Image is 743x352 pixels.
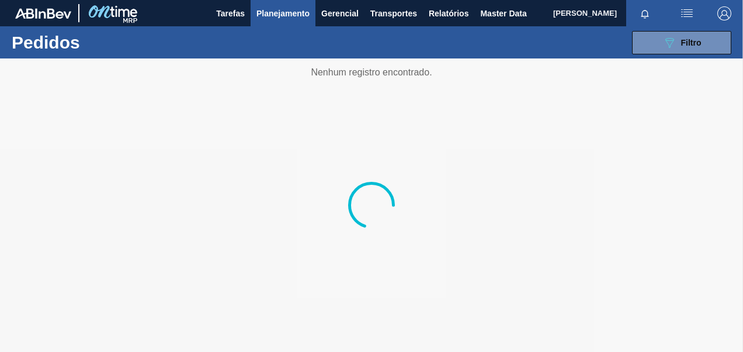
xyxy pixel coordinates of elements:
[15,8,71,19] img: TNhmsLtSVTkK8tSr43FrP2fwEKptu5GPRR3wAAAABJRU5ErkJggg==
[717,6,731,20] img: Logout
[429,6,468,20] span: Relatórios
[632,31,731,54] button: Filtro
[321,6,359,20] span: Gerencial
[256,6,310,20] span: Planejamento
[12,36,173,49] h1: Pedidos
[626,5,664,22] button: Notificações
[480,6,526,20] span: Master Data
[370,6,417,20] span: Transportes
[216,6,245,20] span: Tarefas
[681,38,702,47] span: Filtro
[680,6,694,20] img: userActions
